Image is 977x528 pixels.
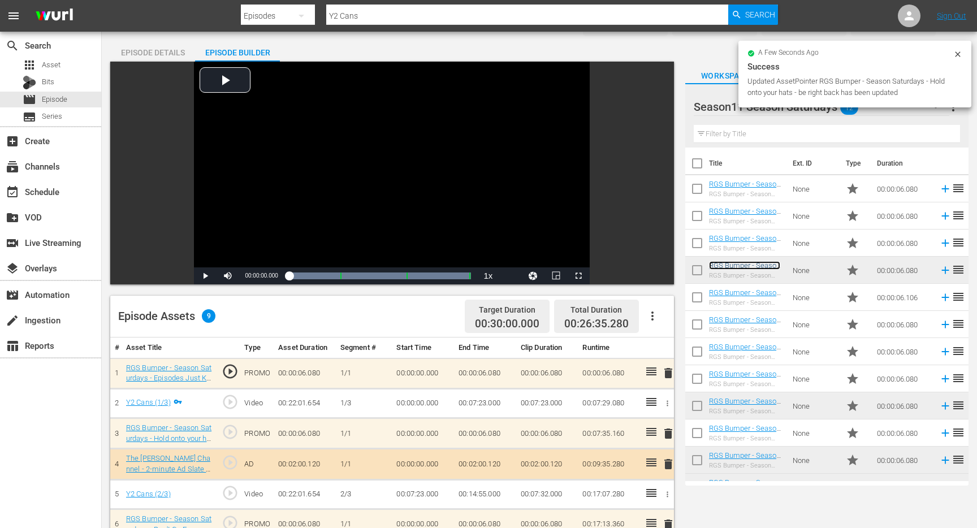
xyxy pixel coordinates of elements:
td: None [788,175,841,202]
td: 2/3 [336,479,392,509]
td: 00:00:00.000 [392,418,454,449]
th: Runtime [578,337,640,358]
div: RGS Bumper - Season Saturdays - Episodes Just Keep Rolling [709,462,784,469]
span: reorder [952,317,965,331]
span: Asset [23,58,36,72]
td: 00:22:01.654 [274,479,336,509]
a: RGS Bumper - Season Saturdays - Don't Go Far [709,397,780,422]
span: Promo [846,399,859,413]
img: ans4CAIJ8jUAAAAAAAAAAAAAAAAAAAAAAAAgQb4GAAAAAAAAAAAAAAAAAAAAAAAAJMjXAAAAAAAAAAAAAAAAAAAAAAAAgAT5G... [27,3,81,29]
span: Schedule [6,185,19,199]
a: RGS Bumper - Season Saturdays - Starts Now [709,207,783,224]
td: None [788,338,841,365]
th: Asset Duration [274,337,336,358]
span: Series [23,110,36,124]
td: 00:07:23.000 [516,388,578,418]
span: play_circle_outline [222,454,239,471]
span: reorder [952,236,965,249]
td: None [788,419,841,447]
svg: Add to Episode [939,318,952,331]
div: RGS Bumper - Season Saturdays - We'll Be Right Back [709,299,784,306]
td: 00:17:07.280 [578,479,640,509]
span: delete [662,457,675,471]
div: RGS Bumper - Season Saturdays - We'll Be Back with Duct Tape [709,435,784,442]
td: 1/3 [336,388,392,418]
span: Episode [42,94,67,105]
th: Title [709,148,786,179]
span: Search [6,39,19,53]
td: 00:07:35.160 [578,418,640,449]
span: menu [7,9,20,23]
span: Automation [6,288,19,302]
button: delete [662,425,675,442]
td: 1/1 [336,358,392,388]
td: 3 [110,418,122,449]
div: RGS Bumper - Season Saturdays - Digging Through the Archives [709,380,784,388]
span: Promo [846,182,859,196]
td: 00:09:35.280 [578,449,640,479]
td: 00:00:06.080 [454,418,516,449]
div: RGS Bumper - Season Saturdays - Don't Go Far [709,408,784,415]
div: Episode Assets [118,309,215,323]
span: reorder [952,426,965,439]
td: 00:00:06.080 [872,392,935,419]
td: 00:00:00.000 [392,449,454,479]
svg: Add to Episode [939,400,952,412]
td: 00:14:55.000 [454,479,516,509]
a: RGS Bumper - Season Saturdays - Hold onto your Hats - Continue Now [709,234,781,268]
span: Workspaces [685,69,770,83]
svg: Add to Episode [939,427,952,439]
span: reorder [952,399,965,412]
div: RGS Bumper - Season Saturdays - Hold onto your hats - be right back [709,272,784,279]
td: None [788,392,841,419]
span: Asset [42,59,60,71]
td: 00:00:06.080 [872,365,935,392]
span: Promo [846,318,859,331]
a: RGS Bumper - Season Saturdays Promo - w/ai voiceover - 15secs [709,478,781,512]
button: delete [662,456,675,473]
svg: Add to Episode [939,345,952,358]
td: 00:00:06.080 [872,447,935,474]
a: Y2 Cans (1/3) [126,398,171,406]
span: Search [745,5,775,25]
div: Bits [23,76,36,89]
span: Series [42,111,62,122]
span: Reports [6,339,19,353]
td: 00:07:23.000 [454,388,516,418]
span: Promo [846,453,859,467]
div: Video Player [194,62,590,284]
button: delete [662,365,675,382]
span: play_circle_outline [222,363,239,380]
span: Episode [23,93,36,106]
svg: Add to Episode [939,291,952,304]
td: 1/1 [336,418,392,449]
a: RGS Bumper - Season Saturdays - We'll Be Back with Duct Tape [709,424,781,449]
button: Play [194,267,217,284]
div: Progress Bar [289,272,472,279]
span: play_circle_outline [222,393,239,410]
td: 00:22:01.654 [274,388,336,418]
th: Type [240,337,274,358]
th: Segment # [336,337,392,358]
td: 00:00:06.080 [872,257,935,284]
td: 00:00:06.106 [872,284,935,311]
td: Video [240,388,274,418]
th: Start Time [392,337,454,358]
td: 00:00:06.080 [872,311,935,338]
span: reorder [952,371,965,385]
div: Total Duration [564,302,629,318]
svg: Add to Episode [939,454,952,466]
span: Promo [846,372,859,386]
button: Fullscreen [567,267,590,284]
th: Clip Duration [516,337,578,358]
td: 00:02:00.120 [454,449,516,479]
td: 2 [110,388,122,418]
a: RGS Bumper - Season Saturdays - Every Episode In Order [709,315,781,341]
span: Promo [846,291,859,304]
span: delete [662,427,675,440]
td: None [788,202,841,230]
td: None [788,311,841,338]
button: Search [728,5,778,25]
td: 00:00:06.080 [872,419,935,447]
a: The [PERSON_NAME] Channel - 2-minute Ad Slate - [PERSON_NAME] Being [PERSON_NAME] [126,454,210,494]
